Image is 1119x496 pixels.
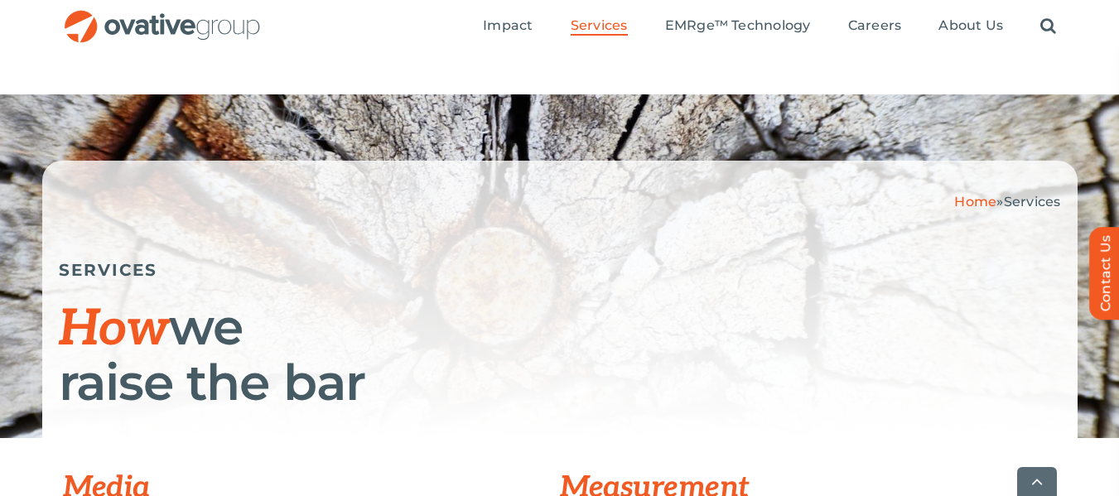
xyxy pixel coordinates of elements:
span: » [954,194,1060,209]
span: How [59,300,169,359]
a: EMRge™ Technology [665,17,811,36]
span: Careers [848,17,902,34]
a: Services [571,17,628,36]
a: Home [954,194,996,209]
a: OG_Full_horizontal_RGB [63,8,262,24]
a: Impact [483,17,533,36]
span: Services [1004,194,1061,209]
h1: we raise the bar [59,301,1061,409]
span: Impact [483,17,533,34]
span: About Us [938,17,1003,34]
span: EMRge™ Technology [665,17,811,34]
a: Search [1040,17,1056,36]
span: Services [571,17,628,34]
a: Careers [848,17,902,36]
a: About Us [938,17,1003,36]
h5: SERVICES [59,260,1061,280]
